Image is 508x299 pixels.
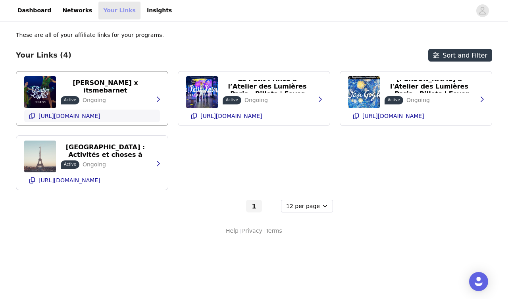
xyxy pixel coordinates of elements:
img: Le Petit Prince à l’Atelier des Lumières Paris - Billets | Fever [186,76,218,108]
img: Ballet of Lights Paris : billets pour Peter Pan | Fever [24,76,56,108]
p: Événements à [GEOGRAPHIC_DATA] : Activités et choses à faire | Fever [65,136,145,166]
button: [URL][DOMAIN_NAME] [186,110,322,122]
a: Privacy [242,227,262,235]
a: Networks [58,2,97,19]
a: Help [226,227,239,235]
a: Insights [142,2,177,19]
a: Terms [266,227,282,235]
p: [URL][DOMAIN_NAME] [38,113,100,119]
p: [PERSON_NAME] x itsmebarnet [65,79,145,94]
p: Active [64,97,76,103]
p: Ongoing [406,96,430,104]
p: Active [226,97,238,103]
button: Go To Page 1 [246,200,262,212]
button: Go to next page [264,200,279,212]
p: Le Petit Prince à l’Atelier des Lumières Paris - Billets | Fever [227,75,307,98]
button: Sort and Filter [428,49,492,62]
p: [PERSON_NAME] à l'Atelier des Lumières - Paris - Billets | Fever [389,75,469,98]
img: Van Gogh à l'Atelier des Lumières - Paris - Billets | Fever [348,76,380,108]
button: Go to previous page [229,200,244,212]
button: [PERSON_NAME] x itsmebarnet [61,80,150,93]
button: Le Petit Prince à l’Atelier des Lumières Paris - Billets | Fever [223,80,312,93]
p: Ongoing [83,96,106,104]
p: Active [64,161,76,167]
p: [URL][DOMAIN_NAME] [200,113,262,119]
p: [URL][DOMAIN_NAME] [38,177,100,183]
p: These are all of your affiliate links for your programs. [16,31,164,39]
p: Ongoing [83,160,106,169]
button: Événements à [GEOGRAPHIC_DATA] : Activités et choses à faire | Fever [61,145,150,157]
p: Active [388,97,400,103]
div: avatar [479,4,486,17]
button: [URL][DOMAIN_NAME] [24,174,160,187]
button: [URL][DOMAIN_NAME] [24,110,160,122]
button: [URL][DOMAIN_NAME] [348,110,484,122]
p: [URL][DOMAIN_NAME] [362,113,424,119]
a: Your Links [98,2,140,19]
div: Open Intercom Messenger [469,272,488,291]
h3: Your Links (4) [16,51,71,60]
a: Dashboard [13,2,56,19]
button: [PERSON_NAME] à l'Atelier des Lumières - Paris - Billets | Fever [385,80,474,93]
p: Ongoing [244,96,268,104]
img: Événements à Paris : Activités et choses à faire | Fever [24,141,56,172]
